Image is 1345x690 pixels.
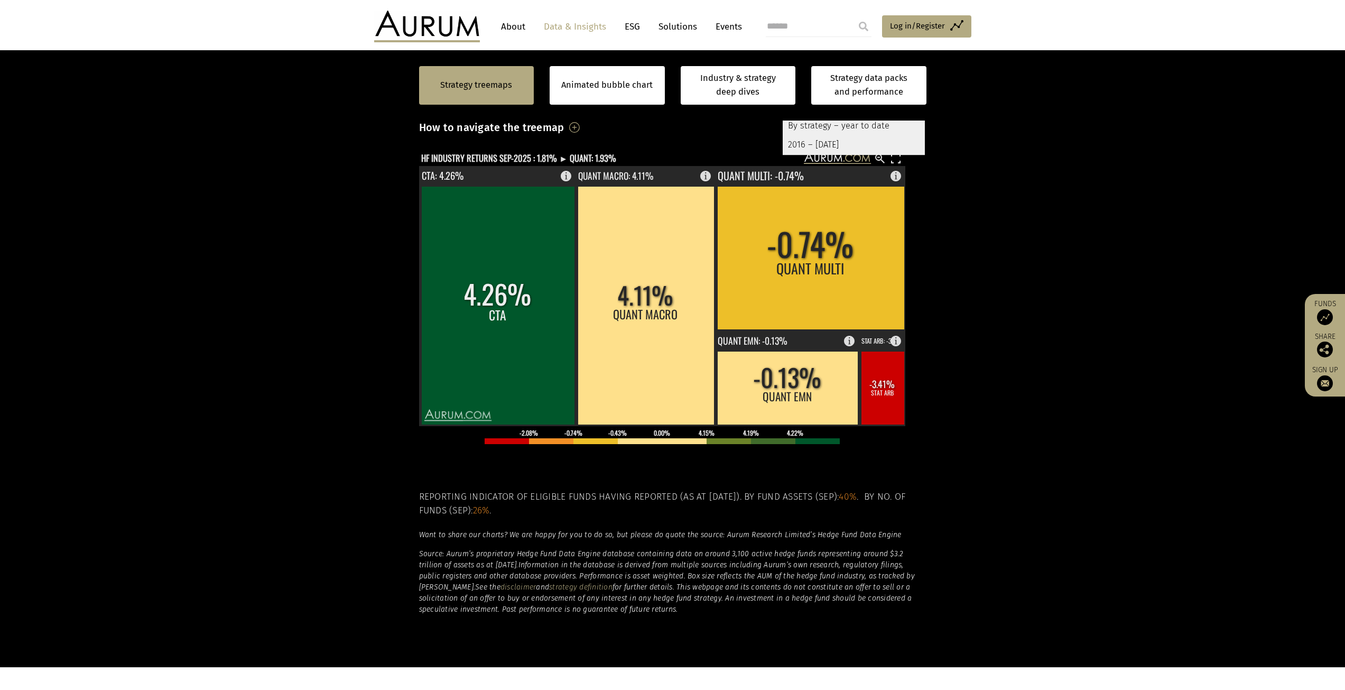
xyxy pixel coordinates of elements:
em: Information in the database is derived from multiple sources including Aurum’s own research, regu... [419,560,915,592]
a: Strategy treemaps [440,78,512,92]
em: Source: Aurum’s proprietary Hedge Fund Data Engine database containing data on around 3,100 activ... [419,549,904,569]
div: Share [1310,333,1340,357]
span: 40% [839,491,857,502]
a: disclaimer [500,583,536,592]
div: By strategy – year to date [783,116,925,135]
h3: How to navigate the treemap [419,118,564,136]
em: for further details. This webpage and its contents do not constitute an offer to sell or a solici... [419,583,912,614]
a: Strategy data packs and performance [811,66,926,105]
a: Sign up [1310,365,1340,391]
img: Share this post [1317,342,1333,357]
a: Data & Insights [539,17,611,36]
a: Events [710,17,742,36]
a: Industry & strategy deep dives [681,66,796,105]
span: 26% [473,505,490,516]
em: and [536,583,549,592]
h5: Reporting indicator of eligible funds having reported (as at [DATE]). By fund assets (Sep): . By ... [419,490,926,518]
a: Animated bubble chart [561,78,653,92]
a: Solutions [653,17,702,36]
div: 2016 – [DATE] [783,135,925,154]
img: Access Funds [1317,309,1333,325]
em: See the [475,583,500,592]
img: Aurum [374,11,480,42]
em: Want to share our charts? We are happy for you to do so, but please do quote the source: Aurum Re... [419,530,902,539]
a: Log in/Register [882,15,971,38]
a: ESG [619,17,645,36]
input: Submit [853,16,874,37]
a: strategy definition [549,583,613,592]
span: Log in/Register [890,20,945,32]
img: Sign up to our newsletter [1317,375,1333,391]
a: About [496,17,531,36]
a: Funds [1310,299,1340,325]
